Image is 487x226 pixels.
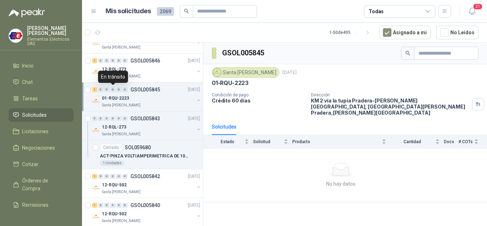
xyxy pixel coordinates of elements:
[473,3,483,10] span: 21
[27,37,73,46] p: Elementos Eléctricos SAS
[130,203,160,208] p: GSOL005840
[22,177,67,192] span: Órdenes de Compra
[116,203,122,208] div: 0
[188,115,200,122] p: [DATE]
[444,135,458,148] th: Docs
[92,126,101,134] img: Company Logo
[102,131,140,137] p: Santa [PERSON_NAME]
[102,124,126,131] p: 12-RQL-273
[122,87,128,92] div: 0
[92,87,97,92] div: 1
[9,125,73,138] a: Licitaciones
[9,141,73,155] a: Negociaciones
[212,123,236,131] div: Solicitudes
[92,201,201,224] a: 1 0 0 0 0 0 GSOL005840[DATE] Company Logo12-RQU-502Santa [PERSON_NAME]
[110,116,116,121] div: 0
[22,127,48,135] span: Licitaciones
[100,143,122,152] div: Cerrado
[106,6,151,16] h1: Mis solicitudes
[98,71,128,83] div: En tránsito
[102,182,127,189] p: 12-RQU-502
[292,135,390,148] th: Producto
[466,5,478,18] button: 21
[9,108,73,122] a: Solicitudes
[92,56,201,79] a: 1 0 0 0 0 0 GSOL005846[DATE] Company Logo12-RQL-273Santa [PERSON_NAME]
[110,203,116,208] div: 0
[116,58,122,63] div: 0
[98,174,103,179] div: 0
[122,58,128,63] div: 0
[102,102,140,108] p: Santa [PERSON_NAME]
[436,26,478,39] button: No Leídos
[22,62,34,70] span: Inicio
[157,7,174,16] span: 2069
[92,97,101,105] img: Company Logo
[405,51,410,56] span: search
[102,66,126,73] p: 12-RQL-273
[92,85,201,108] a: 1 0 0 0 0 0 GSOL005845[DATE] Company Logo01-RQU-2223Santa [PERSON_NAME]
[98,58,103,63] div: 0
[100,153,189,160] p: ACT-PINZA VOLTIAMPERIMETRICA DE 1000 AMP
[188,57,200,64] p: [DATE]
[184,9,189,14] span: search
[98,87,103,92] div: 0
[104,203,109,208] div: 0
[122,203,128,208] div: 0
[92,68,101,76] img: Company Logo
[92,172,201,195] a: 1 0 0 0 0 0 GSOL005842[DATE] Company Logo12-RQU-502Santa [PERSON_NAME]
[390,139,434,144] span: Cantidad
[92,114,201,137] a: 0 0 0 0 0 0 GSOL005843[DATE] Company Logo12-RQL-273Santa [PERSON_NAME]
[212,67,280,78] div: Santa [PERSON_NAME]
[27,26,73,36] p: [PERSON_NAME] [PERSON_NAME]
[22,111,47,119] span: Solicitudes
[110,58,116,63] div: 0
[98,203,103,208] div: 0
[92,212,101,221] img: Company Logo
[116,87,122,92] div: 0
[22,201,48,209] span: Remisiones
[104,58,109,63] div: 0
[102,189,140,195] p: Santa [PERSON_NAME]
[188,173,200,180] p: [DATE]
[203,135,253,148] th: Estado
[22,95,38,102] span: Tareas
[116,116,122,121] div: 0
[222,47,265,59] h3: GSOL005845
[125,145,151,150] p: SOL059680
[329,27,373,38] div: 1 - 50 de 495
[92,116,97,121] div: 0
[102,45,140,50] p: Santa [PERSON_NAME]
[292,139,380,144] span: Producto
[311,92,469,97] p: Dirección
[130,87,160,92] p: GSOL005845
[130,116,160,121] p: GSOL005843
[212,139,243,144] span: Estado
[458,135,487,148] th: # COTs
[369,7,384,15] div: Todas
[458,139,473,144] span: # COTs
[104,174,109,179] div: 0
[100,160,124,166] div: 1 Unidades
[110,174,116,179] div: 0
[102,95,129,102] p: 01-RQU-2223
[92,184,101,192] img: Company Logo
[82,140,203,169] a: CerradoSOL059680ACT-PINZA VOLTIAMPERIMETRICA DE 1000 AMP1 Unidades
[379,26,431,39] button: Asignado a mi
[9,29,22,42] img: Company Logo
[9,157,73,171] a: Cotizar
[102,211,127,217] p: 12-RQU-502
[116,174,122,179] div: 0
[92,58,97,63] div: 1
[92,174,97,179] div: 1
[9,92,73,105] a: Tareas
[9,59,73,72] a: Inicio
[390,135,444,148] th: Cantidad
[110,87,116,92] div: 0
[9,174,73,195] a: Órdenes de Compra
[92,203,97,208] div: 1
[253,139,282,144] span: Solicitud
[188,202,200,209] p: [DATE]
[212,79,248,87] p: 01-RQU-2223
[253,135,292,148] th: Solicitud
[130,58,160,63] p: GSOL005846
